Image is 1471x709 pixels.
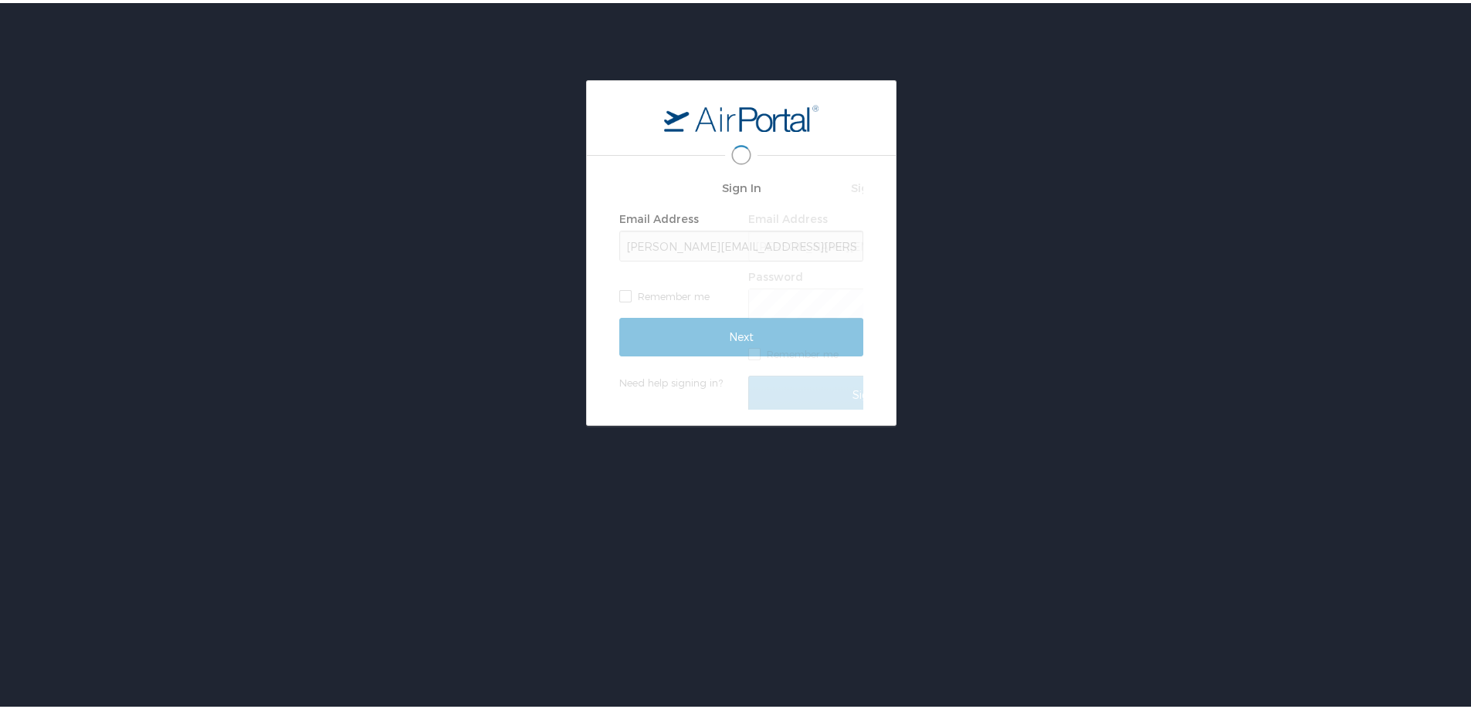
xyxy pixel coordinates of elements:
[619,315,863,353] input: Next
[748,267,803,280] label: Password
[748,373,992,411] input: Sign In
[748,209,828,222] label: Email Address
[664,101,819,129] img: logo
[619,176,863,194] h2: Sign In
[619,209,699,222] label: Email Address
[748,176,992,194] h2: Sign In
[748,339,992,363] label: Remember me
